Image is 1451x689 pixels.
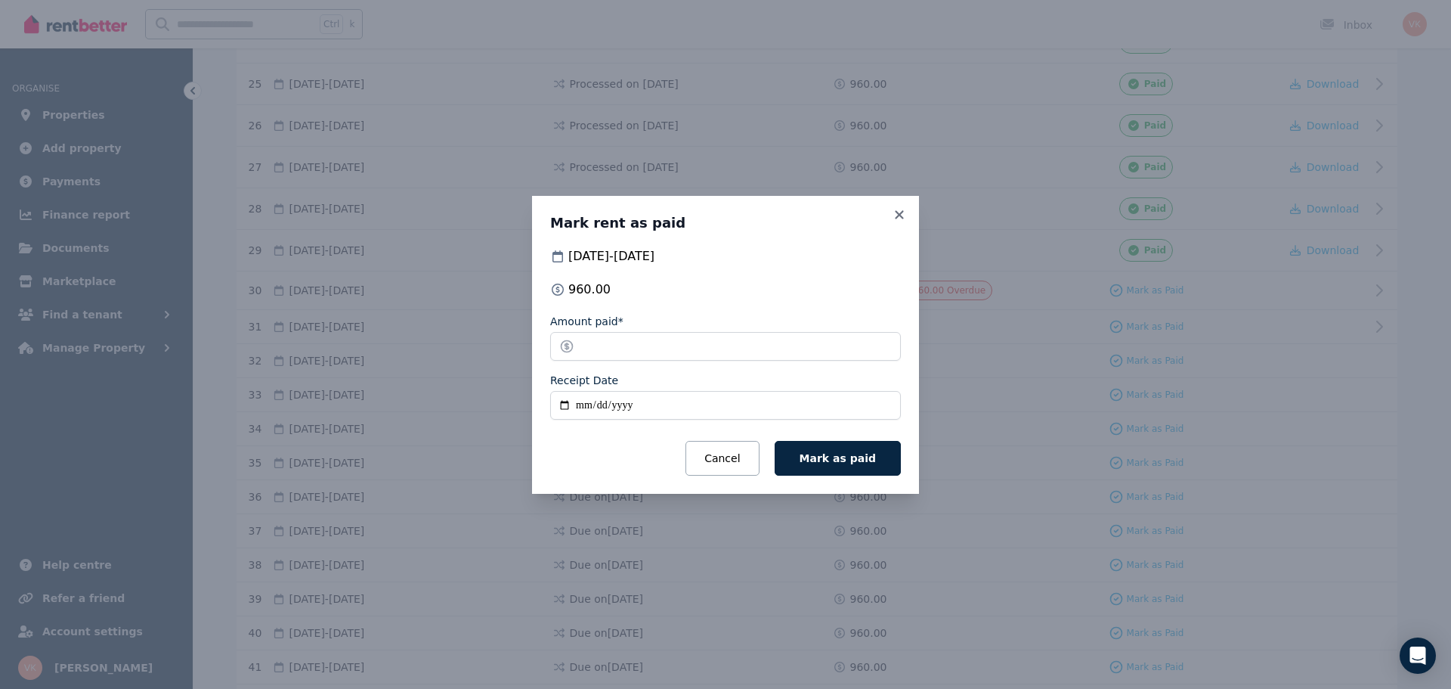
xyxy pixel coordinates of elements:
[685,441,759,476] button: Cancel
[1400,638,1436,674] div: Open Intercom Messenger
[550,373,618,388] label: Receipt Date
[550,214,901,232] h3: Mark rent as paid
[800,452,876,464] span: Mark as paid
[568,247,654,265] span: [DATE] - [DATE]
[775,441,901,476] button: Mark as paid
[550,314,623,329] label: Amount paid*
[568,281,611,299] span: 960.00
